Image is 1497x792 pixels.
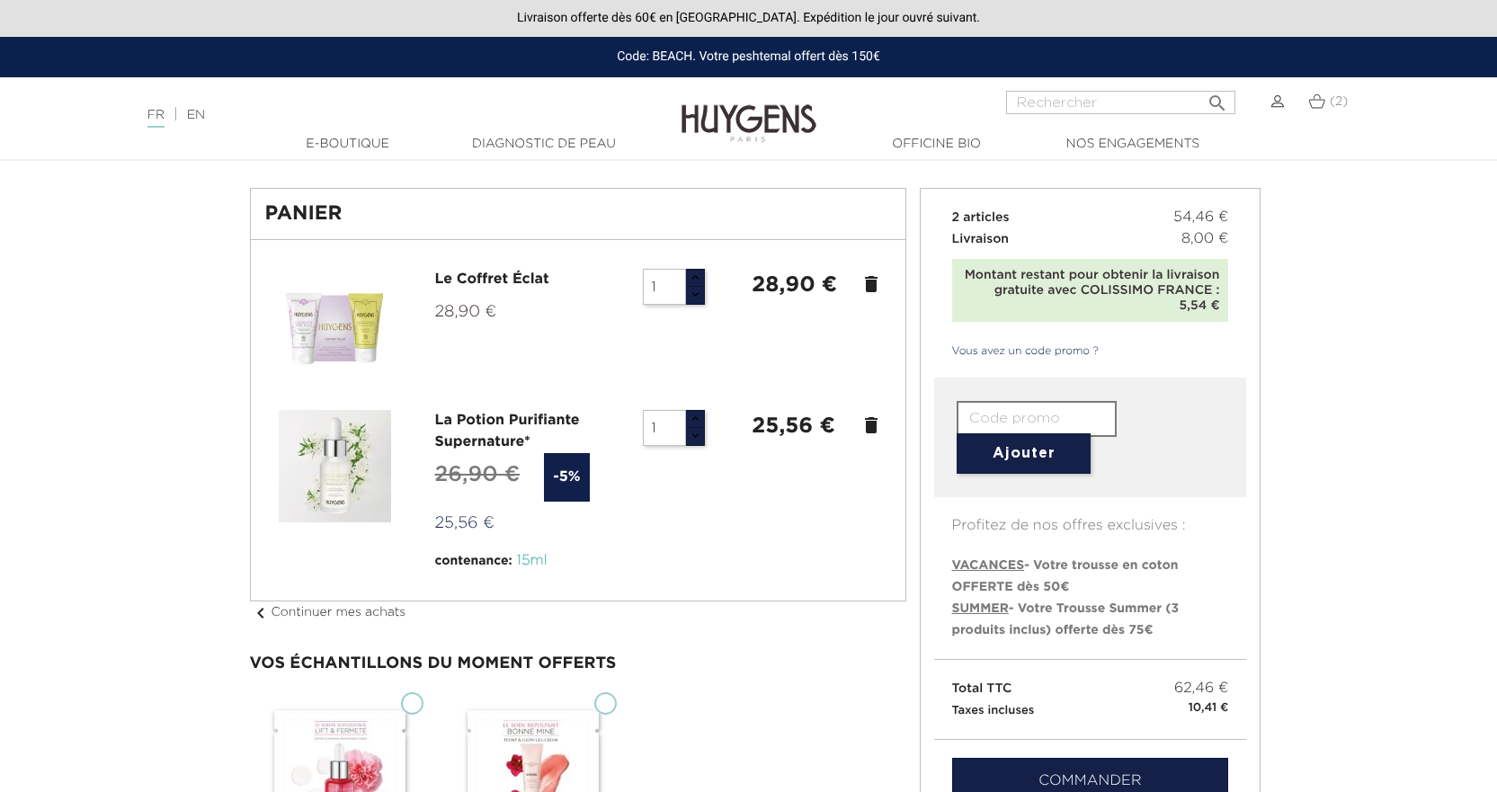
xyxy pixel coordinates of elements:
span: SUMMER [952,602,1009,615]
i: chevron_left [250,602,272,624]
img: La Potion Purifiante Supernature* [279,410,391,522]
p: Profitez de nos offres exclusives : [934,497,1247,537]
a: E-Boutique [258,135,438,154]
a: La Potion Purifiante Supernature* [435,414,580,449]
span: 54,46 € [1173,207,1228,228]
span: 28,90 € [435,304,497,320]
small: Taxes incluses [952,705,1035,716]
span: 15ml [517,554,548,568]
input: Rechercher [1006,91,1235,114]
span: 26,90 € [435,464,521,485]
a: Nos engagements [1043,135,1223,154]
span: - Votre trousse en coton OFFERTE dès 50€ [952,559,1179,593]
a: EN [187,109,205,121]
span: -5% [544,453,589,502]
span: 8,00 € [1181,228,1228,250]
img: Huygens [682,76,816,145]
a: chevron_leftContinuer mes achats [250,606,406,618]
a: delete [860,273,882,295]
a: Vous avez un code promo ? [934,343,1100,360]
div: Montant restant pour obtenir la livraison gratuite avec COLISSIMO FRANCE : 5,54 € [961,268,1220,313]
button: Ajouter [957,433,1091,474]
i:  [1207,87,1228,109]
div: Vos échantillons du moment offerts [250,655,906,673]
span: contenance: [435,555,512,567]
input: Code promo [957,401,1117,437]
a: Officine Bio [847,135,1027,154]
a: Diagnostic de peau [454,135,634,154]
img: Le Coffret Éclat [279,269,391,381]
span: 2 articles [952,211,1010,224]
a: Le Coffret Éclat [435,272,549,287]
small: 10,41 € [1189,699,1229,717]
strong: 28,90 € [752,274,837,296]
span: 25,56 € [435,515,495,531]
span: Livraison [952,233,1010,245]
button:  [1201,85,1234,110]
a: (2) [1308,94,1348,109]
a: FR [147,109,165,128]
span: VACANCES [952,559,1025,572]
h1: Panier [265,203,891,225]
span: - Votre Trousse Summer (3 produits inclus) offerte dès 75€ [952,602,1180,636]
span: Total TTC [952,682,1012,695]
span: 62,46 € [1174,678,1229,699]
div: | [138,104,610,126]
strong: 25,56 € [752,415,834,437]
span: (2) [1330,95,1348,108]
a: delete [860,414,882,436]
